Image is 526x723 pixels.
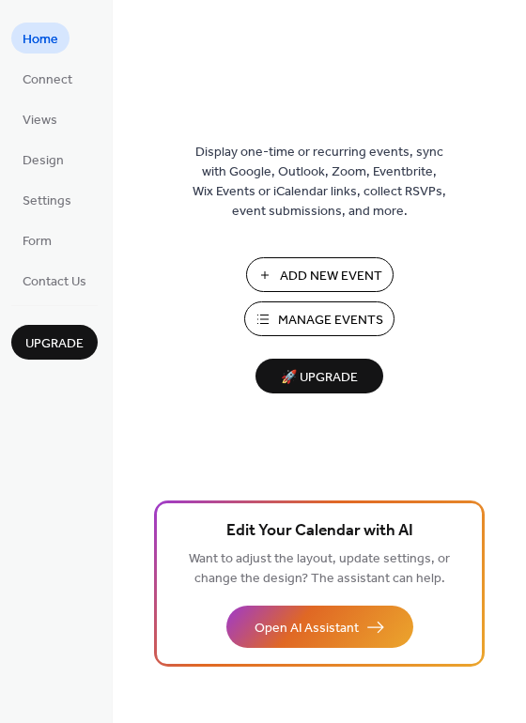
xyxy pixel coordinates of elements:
[23,151,64,171] span: Design
[189,546,450,592] span: Want to adjust the layout, update settings, or change the design? The assistant can help.
[280,267,382,286] span: Add New Event
[23,192,71,211] span: Settings
[23,111,57,131] span: Views
[11,325,98,360] button: Upgrade
[255,619,359,638] span: Open AI Assistant
[23,272,86,292] span: Contact Us
[11,103,69,134] a: Views
[23,70,72,90] span: Connect
[267,365,372,391] span: 🚀 Upgrade
[193,143,446,222] span: Display one-time or recurring events, sync with Google, Outlook, Zoom, Eventbrite, Wix Events or ...
[23,30,58,50] span: Home
[226,606,413,648] button: Open AI Assistant
[11,224,63,255] a: Form
[11,63,84,94] a: Connect
[23,232,52,252] span: Form
[244,301,394,336] button: Manage Events
[278,311,383,331] span: Manage Events
[11,144,75,175] a: Design
[246,257,394,292] button: Add New Event
[255,359,383,393] button: 🚀 Upgrade
[25,334,84,354] span: Upgrade
[11,265,98,296] a: Contact Us
[11,184,83,215] a: Settings
[226,518,413,545] span: Edit Your Calendar with AI
[11,23,70,54] a: Home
